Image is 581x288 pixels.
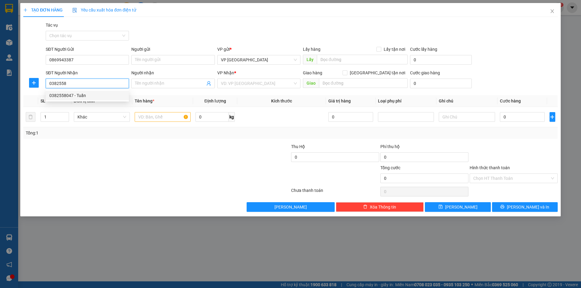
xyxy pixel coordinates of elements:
span: [PERSON_NAME] và In [507,204,549,210]
div: 0382558047 - Tuấn [46,91,129,100]
button: save[PERSON_NAME] [425,202,491,212]
div: SĐT Người Nhận [46,70,129,76]
span: TẠO ĐƠN HÀNG [23,8,63,12]
span: Tổng cước [380,165,400,170]
span: delete [363,205,367,209]
span: VP Nhận [217,70,234,75]
span: Giá trị hàng [328,99,351,103]
span: plus [29,80,38,85]
input: 0 [328,112,373,122]
input: Cước lấy hàng [410,55,472,65]
span: Khác [77,112,126,121]
input: Dọc đường [317,55,408,64]
div: Người nhận [131,70,215,76]
label: Hình thức thanh toán [470,165,510,170]
span: Giao [303,78,319,88]
div: Người gửi [131,46,215,53]
input: Ghi Chú [439,112,495,122]
span: [PERSON_NAME] [274,204,307,210]
span: Tên hàng [135,99,154,103]
span: save [438,205,443,209]
span: Định lượng [204,99,226,103]
div: SĐT Người Gửi [46,46,129,53]
input: Cước giao hàng [410,79,472,88]
span: Lấy tận nơi [381,46,408,53]
input: VD: Bàn, Ghế [135,112,191,122]
span: SL [41,99,45,103]
button: Close [544,3,561,20]
span: kg [229,112,235,122]
img: icon [72,8,77,13]
div: Tổng: 1 [26,130,224,136]
span: user-add [206,81,211,86]
button: printer[PERSON_NAME] và In [492,202,558,212]
span: [PERSON_NAME] [445,204,478,210]
th: Ghi chú [436,95,497,107]
span: Cước hàng [500,99,521,103]
div: Phí thu hộ [380,143,468,152]
label: Cước giao hàng [410,70,440,75]
label: Cước lấy hàng [410,47,437,52]
span: VP Cầu Yên Xuân [221,55,297,64]
input: Dọc đường [319,78,408,88]
div: 0382558047 - Tuấn [49,92,125,99]
span: printer [500,205,504,209]
div: Chưa thanh toán [290,187,380,198]
button: plus [550,112,555,122]
span: Kích thước [271,99,292,103]
button: [PERSON_NAME] [247,202,335,212]
span: [GEOGRAPHIC_DATA] tận nơi [347,70,408,76]
span: Lấy [303,55,317,64]
label: Tác vụ [46,23,58,28]
div: VP gửi [217,46,300,53]
button: plus [29,78,39,88]
button: deleteXóa Thông tin [336,202,424,212]
button: delete [26,112,35,122]
span: plus [550,115,555,119]
span: Giao hàng [303,70,322,75]
span: Yêu cầu xuất hóa đơn điện tử [72,8,136,12]
span: Thu Hộ [291,144,305,149]
span: Xóa Thông tin [370,204,396,210]
span: close [550,9,555,14]
span: plus [23,8,28,12]
span: Lấy hàng [303,47,320,52]
th: Loại phụ phí [376,95,436,107]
